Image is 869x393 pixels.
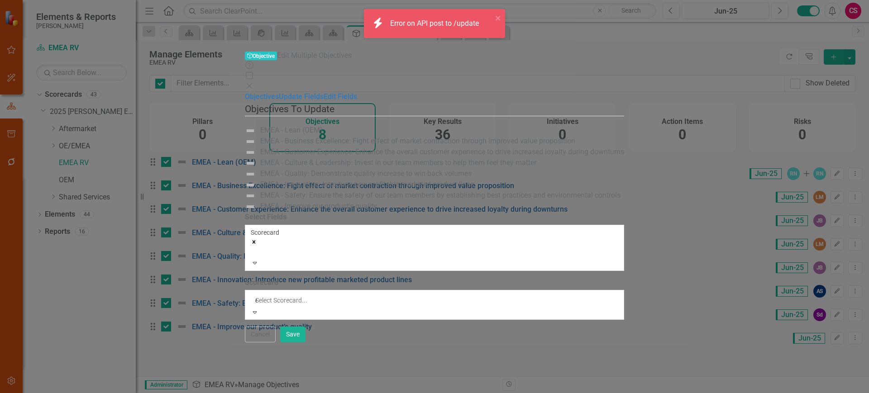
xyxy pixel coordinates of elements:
[260,147,624,157] span: EMEA - Customer Experience: Enhance the overall customer experience to drive increased loyalty du...
[245,92,279,101] a: Objectives
[245,102,624,116] legend: Objectives To Update
[245,190,256,201] img: Not Defined
[495,13,501,23] button: close
[324,92,357,101] a: Edit Fields
[245,147,256,158] img: Not Defined
[260,180,474,190] span: EMEA - Innovation: Introduce new profitable marketed product lines
[245,212,624,223] label: Select Fields
[260,190,621,201] span: EMEA - Safety: Ensure the safety of our team members by establishing best practices and environme...
[260,136,575,147] span: EMEA - Business Excellence: Fight effect of market contraction through improved value proposition
[260,169,472,179] span: EMEA - Quality: Demonstrate quality increase to win back volumes
[245,278,624,288] label: Scorecard
[245,180,256,190] img: Not Defined
[245,52,277,60] span: Objective
[251,237,618,246] div: Remove Scorecard
[390,19,481,29] div: Error on API post to /update
[245,169,256,180] img: Not Defined
[260,158,536,168] span: EMEA - Culture & Leadership: Invest in our team members to help them feel they matter
[260,201,377,212] span: EMEA - Improve our product’s quality
[245,158,256,169] img: Not Defined
[245,136,256,147] img: Not Defined
[277,51,352,60] span: Edit Multiple Objectives
[279,92,324,101] a: Update Fields
[245,327,276,342] button: Cancel
[245,125,256,136] img: Not Defined
[251,228,618,237] div: Scorecard
[245,201,256,212] img: Not Defined
[260,125,323,136] span: EMEA - Lean (OEM)
[280,327,306,342] button: Save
